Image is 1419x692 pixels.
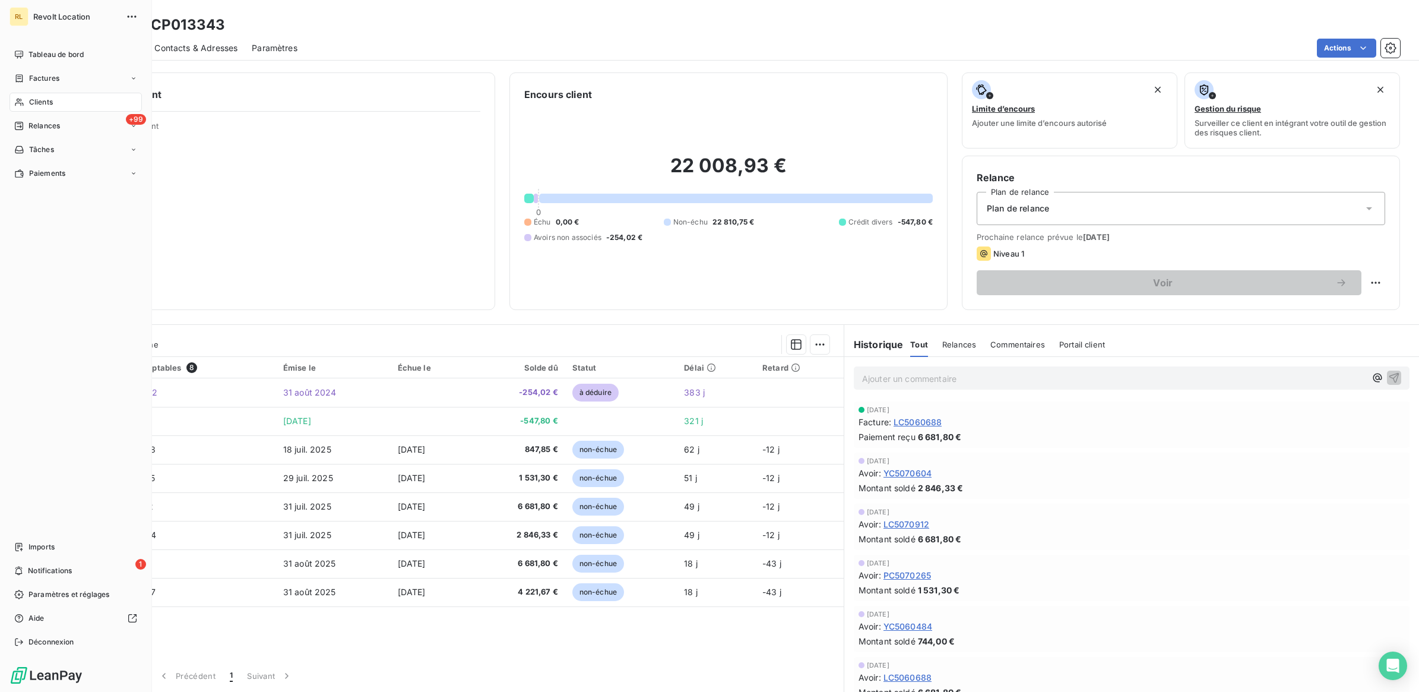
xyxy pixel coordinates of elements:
[478,529,558,541] span: 2 846,33 €
[918,584,960,596] span: 1 531,30 €
[151,663,223,688] button: Précédent
[883,518,929,530] span: LC5070912
[9,666,83,685] img: Logo LeanPay
[230,670,233,682] span: 1
[894,416,942,428] span: LC5060688
[859,518,881,530] span: Avoir :
[126,114,146,125] span: +99
[867,457,889,465] span: [DATE]
[1195,104,1261,113] span: Gestion du risque
[762,501,780,511] span: -12 j
[534,232,601,243] span: Avoirs non associés
[684,501,699,511] span: 49 j
[684,473,697,483] span: 51 j
[859,533,916,545] span: Montant soldé
[104,14,225,36] h3: MTS - CP013343
[993,249,1024,258] span: Niveau 1
[859,416,891,428] span: Facture :
[240,663,300,688] button: Suivant
[186,362,197,373] span: 8
[990,340,1045,349] span: Commentaires
[867,662,889,669] span: [DATE]
[977,232,1385,242] span: Prochaine relance prévue le
[28,121,60,131] span: Relances
[712,217,755,227] span: 22 810,75 €
[29,97,53,108] span: Clients
[867,611,889,618] span: [DATE]
[987,203,1049,214] span: Plan de relance
[762,444,780,454] span: -12 j
[910,340,928,349] span: Tout
[28,589,109,600] span: Paramètres et réglages
[867,508,889,516] span: [DATE]
[9,7,28,26] div: RL
[762,530,780,540] span: -12 j
[28,613,45,624] span: Aide
[962,72,1177,148] button: Limite d’encoursAjouter une limite d’encours autorisé
[29,73,59,84] span: Factures
[252,42,297,54] span: Paramètres
[283,363,384,372] div: Émise le
[918,533,962,545] span: 6 681,80 €
[684,363,748,372] div: Délai
[107,362,269,373] div: Pièces comptables
[859,467,881,479] span: Avoir :
[524,87,592,102] h6: Encours client
[283,387,337,397] span: 31 août 2024
[977,170,1385,185] h6: Relance
[478,387,558,399] span: -254,02 €
[283,416,311,426] span: [DATE]
[572,498,624,516] span: non-échue
[859,671,881,684] span: Avoir :
[478,444,558,456] span: 847,85 €
[684,387,705,397] span: 383 j
[972,104,1035,113] span: Limite d’encours
[478,415,558,427] span: -547,80 €
[283,587,336,597] span: 31 août 2025
[1379,652,1407,680] div: Open Intercom Messenger
[572,384,619,402] span: à déduire
[606,232,642,243] span: -254,02 €
[977,270,1361,295] button: Voir
[762,473,780,483] span: -12 j
[918,635,955,647] span: 744,00 €
[398,444,426,454] span: [DATE]
[534,217,551,227] span: Échu
[684,558,698,568] span: 18 j
[859,635,916,647] span: Montant soldé
[883,467,932,479] span: YC5070604
[478,558,558,570] span: 6 681,80 €
[28,49,84,60] span: Tableau de bord
[398,530,426,540] span: [DATE]
[398,501,426,511] span: [DATE]
[572,555,624,573] span: non-échue
[883,671,932,684] span: LC5060688
[478,501,558,513] span: 6 681,80 €
[867,560,889,567] span: [DATE]
[29,144,54,155] span: Tâches
[572,469,624,487] span: non-échue
[859,431,916,443] span: Paiement reçu
[762,363,837,372] div: Retard
[572,441,624,459] span: non-échue
[572,526,624,544] span: non-échue
[942,340,976,349] span: Relances
[991,278,1335,287] span: Voir
[684,530,699,540] span: 49 j
[398,363,464,372] div: Échue le
[684,444,699,454] span: 62 j
[283,501,331,511] span: 31 juil. 2025
[918,482,964,494] span: 2 846,33 €
[673,217,708,227] span: Non-échu
[859,584,916,596] span: Montant soldé
[572,363,670,372] div: Statut
[283,444,331,454] span: 18 juil. 2025
[1083,232,1110,242] span: [DATE]
[883,620,932,633] span: YC5060484
[283,473,333,483] span: 29 juil. 2025
[1195,118,1390,137] span: Surveiller ce client en intégrant votre outil de gestion des risques client.
[478,586,558,598] span: 4 221,67 €
[29,168,65,179] span: Paiements
[1184,72,1400,148] button: Gestion du risqueSurveiller ce client en intégrant votre outil de gestion des risques client.
[96,121,480,138] span: Propriétés Client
